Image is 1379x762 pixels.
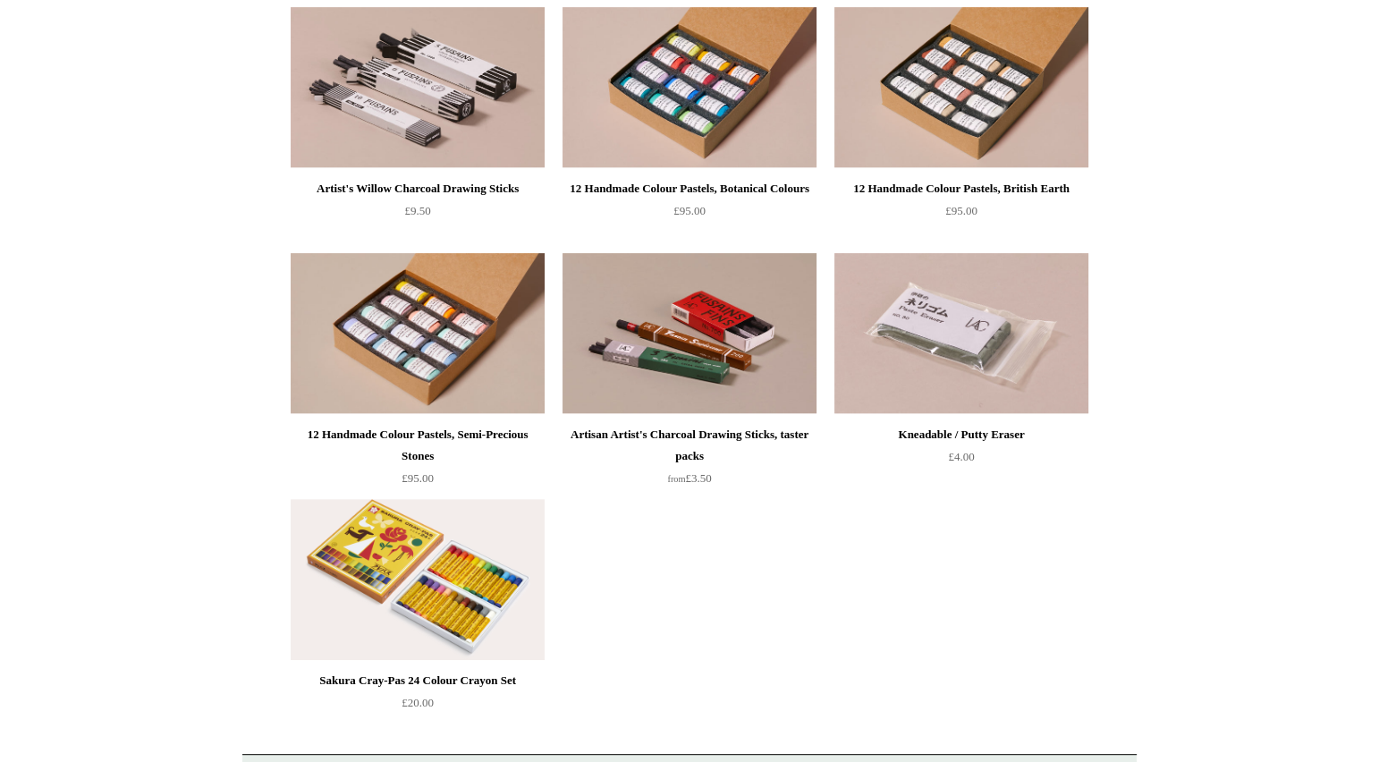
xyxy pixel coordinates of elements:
a: Kneadable / Putty Eraser £4.00 [834,424,1088,497]
a: Kneadable / Putty Eraser Kneadable / Putty Eraser [834,253,1088,414]
img: Sakura Cray-Pas 24 Colour Crayon Set [291,499,545,660]
span: £3.50 [667,471,711,485]
img: 12 Handmade Colour Pastels, British Earth [834,7,1088,168]
div: Sakura Cray-Pas 24 Colour Crayon Set [295,670,540,691]
span: £4.00 [948,450,974,463]
span: £20.00 [402,696,434,709]
a: Artisan Artist's Charcoal Drawing Sticks, taster packs Artisan Artist's Charcoal Drawing Sticks, ... [563,253,816,414]
a: Artisan Artist's Charcoal Drawing Sticks, taster packs from£3.50 [563,424,816,497]
img: Artist's Willow Charcoal Drawing Sticks [291,7,545,168]
span: from [667,474,685,484]
span: £9.50 [404,204,430,217]
a: 12 Handmade Colour Pastels, Botanical Colours £95.00 [563,178,816,251]
div: Artisan Artist's Charcoal Drawing Sticks, taster packs [567,424,812,467]
div: 12 Handmade Colour Pastels, Botanical Colours [567,178,812,199]
img: 12 Handmade Colour Pastels, Botanical Colours [563,7,816,168]
a: 12 Handmade Colour Pastels, British Earth £95.00 [834,178,1088,251]
span: £95.00 [945,204,977,217]
img: Kneadable / Putty Eraser [834,253,1088,414]
span: £95.00 [402,471,434,485]
span: £95.00 [673,204,706,217]
div: 12 Handmade Colour Pastels, British Earth [839,178,1084,199]
a: Sakura Cray-Pas 24 Colour Crayon Set £20.00 [291,670,545,743]
a: 12 Handmade Colour Pastels, Semi-Precious Stones 12 Handmade Colour Pastels, Semi-Precious Stones [291,253,545,414]
a: 12 Handmade Colour Pastels, Botanical Colours Close up of the pastels to better showcase colours [563,7,816,168]
img: Artisan Artist's Charcoal Drawing Sticks, taster packs [563,253,816,414]
a: Artist's Willow Charcoal Drawing Sticks £9.50 [291,178,545,251]
a: 12 Handmade Colour Pastels, British Earth 12 Handmade Colour Pastels, British Earth [834,7,1088,168]
div: 12 Handmade Colour Pastels, Semi-Precious Stones [295,424,540,467]
a: Artist's Willow Charcoal Drawing Sticks Artist's Willow Charcoal Drawing Sticks [291,7,545,168]
div: Kneadable / Putty Eraser [839,424,1084,445]
a: 12 Handmade Colour Pastels, Semi-Precious Stones £95.00 [291,424,545,497]
a: Sakura Cray-Pas 24 Colour Crayon Set Sakura Cray-Pas 24 Colour Crayon Set [291,499,545,660]
img: 12 Handmade Colour Pastels, Semi-Precious Stones [291,253,545,414]
div: Artist's Willow Charcoal Drawing Sticks [295,178,540,199]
